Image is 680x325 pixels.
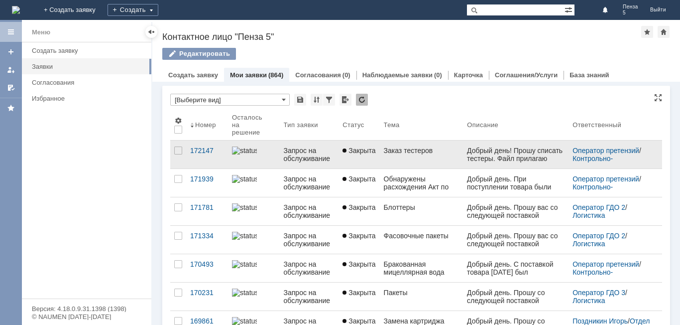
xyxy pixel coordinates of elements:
[339,226,379,254] a: Закрыта
[380,169,463,197] a: Обнаружены расхождения Акт по поступлению №Т2 - 971 от [DATE]
[12,6,20,14] a: Перейти на домашнюю страницу
[190,317,224,325] div: 169861
[228,283,280,311] a: statusbar-100 (1).png
[190,147,224,155] div: 172147
[565,4,574,14] span: Расширенный поиск
[380,226,463,254] a: Фасовочные пакеты
[384,232,459,240] div: Фасовочные пакеты
[380,283,463,311] a: Пакеты
[32,63,145,70] div: Заявки
[232,175,257,183] img: statusbar-100 (1).png
[572,203,625,211] a: Оператор ГДО 2
[186,197,228,225] a: 171781
[195,121,216,129] div: Номер
[434,71,442,79] div: (0)
[280,169,339,197] a: Запрос на обслуживание
[280,254,339,282] a: Запрос на обслуживание
[339,110,379,141] th: Статус
[228,226,280,254] a: statusbar-100 (1).png
[572,211,605,219] a: Логистика
[384,260,459,276] div: Бракованная мицеллярная вода
[623,4,638,10] span: Пенза
[186,283,228,311] a: 170231
[467,121,498,129] div: Описание
[384,289,459,297] div: Пакеты
[572,203,650,219] div: /
[641,26,653,38] div: Добавить в избранное
[232,203,257,211] img: statusbar-100 (1).png
[342,147,375,155] span: Закрыта
[145,26,157,38] div: Скрыть меню
[340,94,351,106] div: Экспорт списка
[268,71,283,79] div: (864)
[342,232,375,240] span: Закрыта
[284,203,335,219] div: Запрос на обслуживание
[342,203,375,211] span: Закрыта
[623,10,638,16] span: 5
[380,254,463,282] a: Бракованная мицеллярная вода
[572,240,605,248] a: Логистика
[572,289,650,305] div: /
[342,289,375,297] span: Закрыта
[384,203,459,211] div: Блоттеры
[284,260,335,276] div: Запрос на обслуживание
[572,183,636,199] a: Контрольно-ревизионный отдел
[186,169,228,197] a: 171939
[380,197,463,225] a: Блоттеры
[294,94,306,106] div: Сохранить вид
[32,306,141,312] div: Версия: 4.18.0.9.31.1398 (1398)
[168,71,218,79] a: Создать заявку
[280,283,339,311] a: Запрос на обслуживание
[12,6,20,14] img: logo
[186,254,228,282] a: 170493
[190,232,224,240] div: 171334
[339,169,379,197] a: Закрыта
[232,232,257,240] img: statusbar-100 (1).png
[28,272,36,279] span: 🙂
[380,141,463,168] a: Заказ тестеров
[162,32,641,42] div: Контактное лицо "Пенза 5"
[280,226,339,254] a: Запрос на обслуживание
[342,260,375,268] span: Закрыта
[572,260,650,276] div: /
[654,94,662,102] div: На всю страницу
[572,260,639,268] a: Оператор претензий
[356,94,368,106] div: Обновлять список
[280,197,339,225] a: Запрос на обслуживание
[232,147,257,155] img: statusbar-100 (1).png
[342,317,375,325] span: Закрыта
[572,121,621,129] div: Ответственный
[572,289,625,297] a: Оператор ГДО 3
[230,71,267,79] a: Мои заявки
[32,26,50,38] div: Меню
[108,4,158,16] div: Создать
[572,147,650,162] div: /
[280,110,339,141] th: Тип заявки
[190,175,224,183] div: 171939
[572,268,636,284] a: Контрольно-ревизионный отдел
[572,317,628,325] a: Поздникин Игорь
[32,314,141,320] div: © NAUMEN [DATE]-[DATE]
[32,79,145,86] div: Согласования
[284,121,318,129] div: Тип заявки
[658,26,670,38] div: Сделать домашней страницей
[232,114,268,136] div: Осталось на решение
[228,197,280,225] a: statusbar-100 (1).png
[190,289,224,297] div: 170231
[28,59,149,74] a: Заявки
[228,141,280,168] a: statusbar-100 (1).png
[28,75,149,90] a: Согласования
[572,175,650,191] div: /
[572,232,625,240] a: Оператор ГДО 2
[323,94,335,106] div: Фильтрация...
[295,71,341,79] a: Согласования
[186,110,228,141] th: Номер
[284,175,335,191] div: Запрос на обслуживание
[572,147,639,155] a: Оператор претензий
[342,121,364,129] div: Статус
[342,71,350,79] div: (0)
[284,289,335,305] div: Запрос на обслуживание
[384,121,400,129] div: Тема
[174,117,182,125] span: Настройки
[380,110,463,141] th: Тема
